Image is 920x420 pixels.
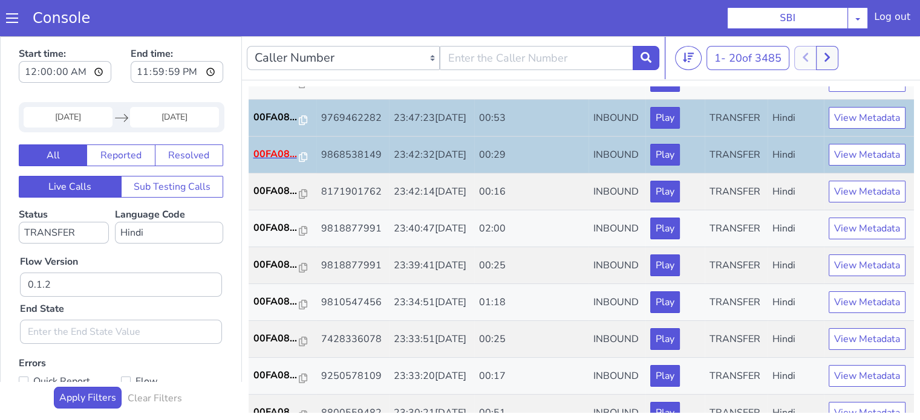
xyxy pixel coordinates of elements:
[115,172,223,207] label: Language Code
[705,100,768,137] td: TRANSFER
[706,10,789,34] button: 1- 20of 3485
[121,337,223,354] label: Flow
[474,211,589,248] td: 00:25
[474,63,589,100] td: 00:53
[316,321,389,358] td: 9250578109
[829,144,905,166] button: View Metadata
[115,186,223,207] select: Language Code
[650,181,680,203] button: Play
[650,218,680,240] button: Play
[389,248,474,285] td: 23:34:51[DATE]
[253,184,312,199] a: 00FA08...
[253,147,299,162] p: 00FA08...
[768,174,824,211] td: Hindi
[768,63,824,100] td: Hindi
[705,358,768,395] td: TRANSFER
[705,137,768,174] td: TRANSFER
[589,63,645,100] td: INBOUND
[768,321,824,358] td: Hindi
[389,358,474,395] td: 23:30:21[DATE]
[253,147,312,162] a: 00FA08...
[253,369,299,383] p: 00FA08...
[130,71,219,91] input: End Date
[705,248,768,285] td: TRANSFER
[589,358,645,395] td: INBOUND
[389,63,474,100] td: 23:47:23[DATE]
[389,174,474,211] td: 23:40:47[DATE]
[253,258,299,273] p: 00FA08...
[829,329,905,351] button: View Metadata
[54,351,122,372] button: Apply Filters
[316,211,389,248] td: 9818877991
[316,63,389,100] td: 9769462282
[24,71,113,91] input: Start Date
[131,25,223,47] input: End time:
[19,186,109,207] select: Status
[829,181,905,203] button: View Metadata
[20,236,222,260] input: Enter the Flow Version ID
[316,285,389,321] td: 7428336078
[589,100,645,137] td: INBOUND
[474,137,589,174] td: 00:16
[589,211,645,248] td: INBOUND
[86,108,155,130] button: Reported
[389,211,474,248] td: 23:39:41[DATE]
[253,184,299,199] p: 00FA08...
[650,144,680,166] button: Play
[650,366,680,387] button: Play
[121,140,224,161] button: Sub Testing Calls
[19,172,109,207] label: Status
[389,285,474,321] td: 23:33:51[DATE]
[253,369,312,383] a: 00FA08...
[650,108,680,129] button: Play
[768,248,824,285] td: Hindi
[253,221,299,236] p: 00FA08...
[253,332,312,346] a: 00FA08...
[768,358,824,395] td: Hindi
[650,71,680,92] button: Play
[768,137,824,174] td: Hindi
[19,7,111,50] label: Start time:
[253,111,299,125] p: 00FA08...
[128,357,182,368] h6: Clear Filters
[20,283,222,308] input: Enter the End State Value
[474,248,589,285] td: 01:18
[705,63,768,100] td: TRANSFER
[829,71,905,92] button: View Metadata
[729,15,781,29] span: 20 of 3485
[727,7,848,29] button: SBI
[829,218,905,240] button: View Metadata
[316,137,389,174] td: 8171901762
[474,174,589,211] td: 02:00
[829,366,905,387] button: View Metadata
[474,321,589,358] td: 00:17
[589,137,645,174] td: INBOUND
[829,255,905,277] button: View Metadata
[768,211,824,248] td: Hindi
[253,295,299,309] p: 00FA08...
[650,255,680,277] button: Play
[253,74,299,88] p: 00FA08...
[389,137,474,174] td: 23:42:14[DATE]
[20,218,78,233] label: Flow Version
[19,25,111,47] input: Start time:
[768,285,824,321] td: Hindi
[705,321,768,358] td: TRANSFER
[253,258,312,273] a: 00FA08...
[20,265,64,280] label: End State
[316,248,389,285] td: 9810547456
[650,292,680,314] button: Play
[253,74,312,88] a: 00FA08...
[18,10,105,27] a: Console
[829,108,905,129] button: View Metadata
[316,100,389,137] td: 9868538149
[589,248,645,285] td: INBOUND
[389,321,474,358] td: 23:33:20[DATE]
[589,174,645,211] td: INBOUND
[650,329,680,351] button: Play
[589,321,645,358] td: INBOUND
[589,285,645,321] td: INBOUND
[705,211,768,248] td: TRANSFER
[316,174,389,211] td: 9818877991
[768,100,824,137] td: Hindi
